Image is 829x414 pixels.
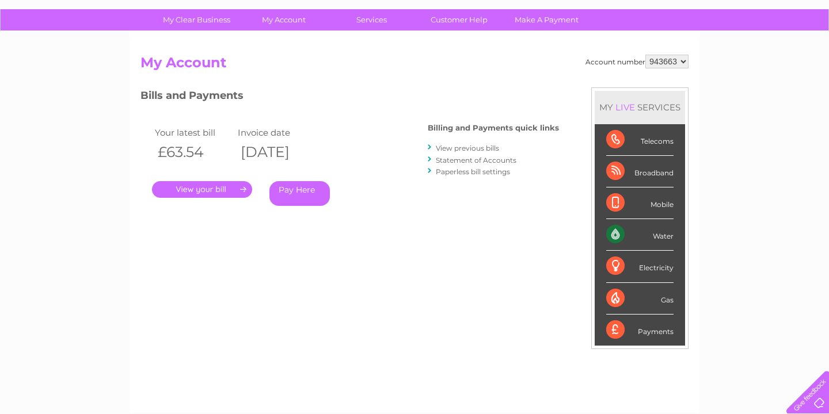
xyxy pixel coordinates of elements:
[235,125,318,140] td: Invoice date
[152,140,235,164] th: £63.54
[595,91,685,124] div: MY SERVICES
[606,156,674,187] div: Broadband
[606,187,674,219] div: Mobile
[436,167,510,176] a: Paperless bill settings
[237,9,332,30] a: My Account
[585,55,689,68] div: Account number
[140,87,559,108] h3: Bills and Payments
[152,125,235,140] td: Your latest bill
[606,315,674,346] div: Payments
[729,49,746,57] a: Blog
[140,55,689,76] h2: My Account
[436,144,499,152] a: View previous bills
[152,181,252,198] a: .
[29,30,88,65] img: logo.png
[436,156,516,164] a: Statement of Accounts
[149,9,244,30] a: My Clear Business
[752,49,781,57] a: Contact
[687,49,722,57] a: Telecoms
[606,124,674,156] div: Telecoms
[606,283,674,315] div: Gas
[655,49,680,57] a: Energy
[791,49,818,57] a: Log out
[324,9,419,30] a: Services
[613,102,637,113] div: LIVE
[269,181,330,206] a: Pay Here
[412,9,507,30] a: Customer Help
[143,6,687,56] div: Clear Business is a trading name of Verastar Limited (registered in [GEOGRAPHIC_DATA] No. 3667643...
[606,251,674,282] div: Electricity
[235,140,318,164] th: [DATE]
[428,124,559,132] h4: Billing and Payments quick links
[626,49,648,57] a: Water
[612,6,691,20] a: 0333 014 3131
[606,219,674,251] div: Water
[499,9,594,30] a: Make A Payment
